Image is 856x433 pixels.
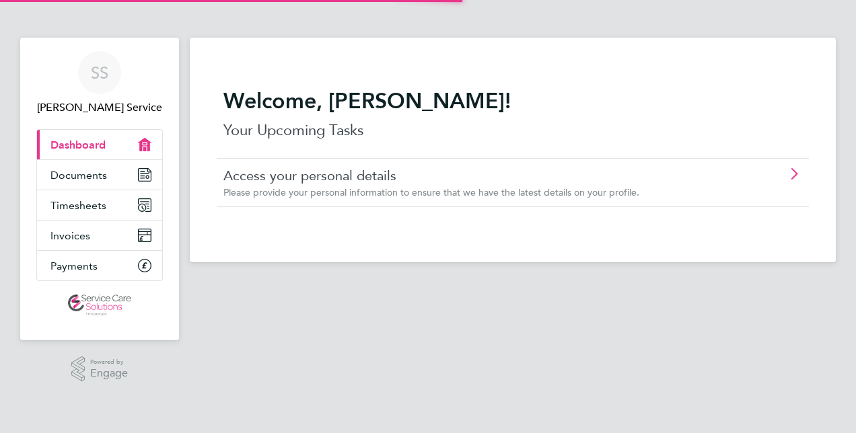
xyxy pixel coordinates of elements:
a: Timesheets [37,190,162,220]
img: servicecare-logo-retina.png [68,294,131,316]
a: Payments [37,251,162,280]
a: Go to home page [36,294,163,316]
span: Timesheets [50,199,106,212]
span: Please provide your personal information to ensure that we have the latest details on your profile. [223,186,639,198]
span: Payments [50,260,98,272]
a: Powered byEngage [71,356,129,382]
a: Dashboard [37,130,162,159]
nav: Main navigation [20,38,179,340]
span: Dashboard [50,139,106,151]
h2: Welcome, [PERSON_NAME]! [223,87,802,114]
a: Documents [37,160,162,190]
a: SS[PERSON_NAME] Service [36,51,163,116]
span: Invoices [50,229,90,242]
p: Your Upcoming Tasks [223,120,802,141]
span: Documents [50,169,107,182]
span: Powered by [90,356,128,368]
span: Engage [90,368,128,379]
a: Access your personal details [223,167,726,184]
a: Invoices [37,221,162,250]
span: SS [91,64,108,81]
span: Sharlene Service [36,100,163,116]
